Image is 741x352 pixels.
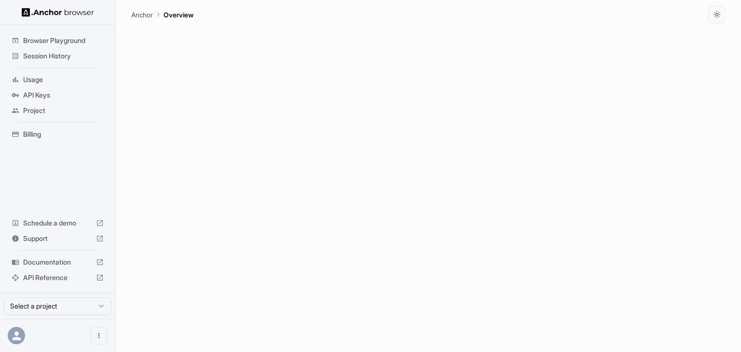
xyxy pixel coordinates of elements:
[23,75,104,84] span: Usage
[22,8,94,17] img: Anchor Logo
[23,218,92,228] span: Schedule a demo
[23,257,92,267] span: Documentation
[8,48,108,64] div: Session History
[23,90,104,100] span: API Keys
[23,106,104,115] span: Project
[8,33,108,48] div: Browser Playground
[131,9,193,20] nav: breadcrumb
[8,231,108,246] div: Support
[23,273,92,282] span: API Reference
[8,215,108,231] div: Schedule a demo
[131,10,153,20] p: Anchor
[23,51,104,61] span: Session History
[164,10,193,20] p: Overview
[8,270,108,285] div: API Reference
[8,103,108,118] div: Project
[23,234,92,243] span: Support
[8,87,108,103] div: API Keys
[23,129,104,139] span: Billing
[23,36,104,45] span: Browser Playground
[8,254,108,270] div: Documentation
[90,327,108,344] button: Open menu
[8,72,108,87] div: Usage
[8,127,108,142] div: Billing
